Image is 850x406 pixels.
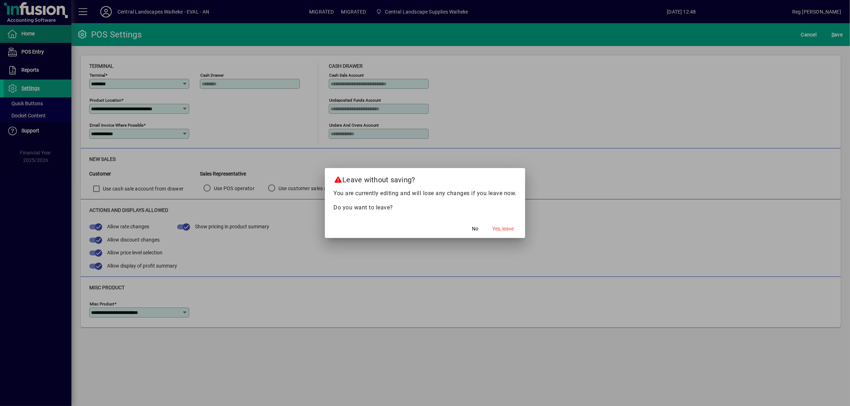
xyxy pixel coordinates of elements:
[472,225,478,233] span: No
[325,168,525,189] h2: Leave without saving?
[489,222,517,235] button: Yes, leave
[464,222,487,235] button: No
[333,189,517,198] p: You are currently editing and will lose any changes if you leave now.
[333,203,517,212] p: Do you want to leave?
[492,225,514,233] span: Yes, leave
